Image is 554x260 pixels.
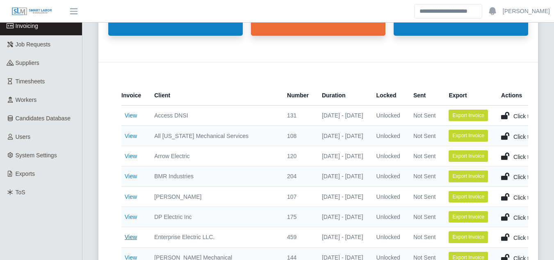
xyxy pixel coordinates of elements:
td: Not Sent [407,166,442,186]
span: Users [16,133,31,140]
a: View [125,193,137,200]
a: View [125,234,137,240]
td: Unlocked [370,186,407,207]
span: Exports [16,170,35,177]
td: 131 [280,106,315,126]
span: System Settings [16,152,57,159]
a: View [125,153,137,159]
th: Client [148,85,280,106]
span: Job Requests [16,41,51,48]
button: Export Invoice [449,170,488,182]
th: Export [442,85,495,106]
td: Unlocked [370,126,407,146]
td: Not Sent [407,146,442,166]
a: View [125,173,137,179]
td: [DATE] - [DATE] [315,106,370,126]
span: Click to Lock [513,133,546,140]
td: 108 [280,126,315,146]
span: Click to Lock [513,174,546,180]
td: Not Sent [407,207,442,227]
td: Not Sent [407,227,442,247]
td: [DATE] - [DATE] [315,146,370,166]
td: [DATE] - [DATE] [315,227,370,247]
td: Unlocked [370,146,407,166]
td: Unlocked [370,207,407,227]
span: Click to Lock [513,194,546,201]
th: Locked [370,85,407,106]
a: View [125,112,137,119]
button: Export Invoice [449,191,488,202]
td: Not Sent [407,106,442,126]
td: [DATE] - [DATE] [315,166,370,186]
span: Click to Lock [513,113,546,120]
span: Suppliers [16,60,39,66]
td: [DATE] - [DATE] [315,126,370,146]
img: SLM Logo [11,7,52,16]
a: View [125,133,137,139]
td: Unlocked [370,106,407,126]
td: Unlocked [370,227,407,247]
td: Arrow Electric [148,146,280,166]
td: Unlocked [370,166,407,186]
button: Export Invoice [449,110,488,121]
th: Duration [315,85,370,106]
td: 107 [280,186,315,207]
input: Search [414,4,482,18]
span: Workers [16,97,37,103]
td: BMR Industries [148,166,280,186]
button: Export Invoice [449,130,488,141]
span: Timesheets [16,78,45,85]
td: All [US_STATE] Mechanical Services [148,126,280,146]
th: Number [280,85,315,106]
td: [DATE] - [DATE] [315,207,370,227]
button: Export Invoice [449,211,488,223]
td: DP Electric Inc [148,207,280,227]
th: Invoice [121,85,148,106]
td: Enterprise Electric LLC. [148,227,280,247]
td: 175 [280,207,315,227]
td: 120 [280,146,315,166]
span: Click to Lock [513,235,546,241]
button: Export Invoice [449,231,488,243]
a: [PERSON_NAME] [503,7,550,16]
th: Sent [407,85,442,106]
td: Not Sent [407,186,442,207]
td: Access DNSI [148,106,280,126]
td: 204 [280,166,315,186]
span: Click to Lock [513,214,546,221]
td: 459 [280,227,315,247]
button: Export Invoice [449,150,488,162]
span: Click to Lock [513,154,546,160]
span: Invoicing [16,23,38,29]
td: Not Sent [407,126,442,146]
span: Candidates Database [16,115,71,122]
td: [DATE] - [DATE] [315,186,370,207]
span: ToS [16,189,25,196]
td: [PERSON_NAME] [148,186,280,207]
a: View [125,214,137,220]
